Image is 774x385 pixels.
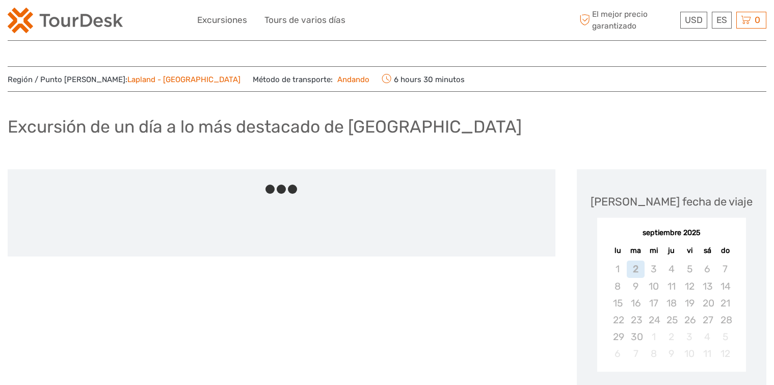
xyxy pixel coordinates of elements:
div: ma [627,244,645,258]
div: Not available miércoles, 1 de octubre de 2025 [645,328,662,345]
img: 2254-3441b4b5-4e5f-4d00-b396-31f1d84a6ebf_logo_small.png [8,8,123,33]
div: ju [662,244,680,258]
div: Not available martes, 2 de septiembre de 2025 [627,261,645,277]
div: Not available miércoles, 3 de septiembre de 2025 [645,261,662,277]
span: El mejor precio garantizado [577,9,678,31]
div: Not available viernes, 3 de octubre de 2025 [680,328,698,345]
div: Not available sábado, 11 de octubre de 2025 [699,345,716,362]
div: month 2025-09 [600,261,742,362]
div: Not available domingo, 28 de septiembre de 2025 [716,312,734,328]
span: Método de transporte: [253,72,369,86]
div: septiembre 2025 [597,228,746,239]
div: Not available lunes, 22 de septiembre de 2025 [609,312,627,328]
div: Not available lunes, 15 de septiembre de 2025 [609,295,627,312]
div: Not available jueves, 11 de septiembre de 2025 [662,278,680,295]
div: Not available martes, 23 de septiembre de 2025 [627,312,645,328]
a: Andando [333,75,369,84]
div: Not available miércoles, 24 de septiembre de 2025 [645,312,662,328]
div: Not available sábado, 20 de septiembre de 2025 [699,295,716,312]
div: Not available sábado, 13 de septiembre de 2025 [699,278,716,295]
div: Not available viernes, 19 de septiembre de 2025 [680,295,698,312]
div: Not available miércoles, 17 de septiembre de 2025 [645,295,662,312]
div: Not available miércoles, 8 de octubre de 2025 [645,345,662,362]
div: Not available jueves, 18 de septiembre de 2025 [662,295,680,312]
div: Not available jueves, 9 de octubre de 2025 [662,345,680,362]
div: mi [645,244,662,258]
div: Not available sábado, 4 de octubre de 2025 [699,328,716,345]
div: [PERSON_NAME] fecha de viaje [591,194,753,210]
div: Not available domingo, 14 de septiembre de 2025 [716,278,734,295]
div: do [716,244,734,258]
div: Not available lunes, 29 de septiembre de 2025 [609,328,627,345]
div: Not available viernes, 10 de octubre de 2025 [680,345,698,362]
span: USD [685,15,703,25]
span: 6 hours 30 minutos [382,72,465,86]
div: Not available jueves, 25 de septiembre de 2025 [662,312,680,328]
div: Not available lunes, 6 de octubre de 2025 [609,345,627,362]
div: Not available sábado, 27 de septiembre de 2025 [699,312,716,328]
div: Not available lunes, 8 de septiembre de 2025 [609,278,627,295]
a: Excursiones [197,13,247,28]
div: Not available miércoles, 10 de septiembre de 2025 [645,278,662,295]
div: sá [699,244,716,258]
span: 0 [753,15,762,25]
div: Not available domingo, 5 de octubre de 2025 [716,328,734,345]
div: Not available martes, 9 de septiembre de 2025 [627,278,645,295]
div: Not available jueves, 4 de septiembre de 2025 [662,261,680,277]
div: Not available martes, 30 de septiembre de 2025 [627,328,645,345]
span: Región / Punto [PERSON_NAME]: [8,74,241,85]
div: Not available viernes, 26 de septiembre de 2025 [680,312,698,328]
div: Not available lunes, 1 de septiembre de 2025 [609,261,627,277]
a: Tours de varios días [264,13,345,28]
div: Not available jueves, 2 de octubre de 2025 [662,328,680,345]
div: Not available sábado, 6 de septiembre de 2025 [699,261,716,277]
div: Not available viernes, 5 de septiembre de 2025 [680,261,698,277]
div: Not available domingo, 21 de septiembre de 2025 [716,295,734,312]
div: vi [680,244,698,258]
a: Lapland - [GEOGRAPHIC_DATA] [127,75,241,84]
div: Not available domingo, 7 de septiembre de 2025 [716,261,734,277]
div: Not available martes, 7 de octubre de 2025 [627,345,645,362]
div: Not available domingo, 12 de octubre de 2025 [716,345,734,362]
div: Not available viernes, 12 de septiembre de 2025 [680,278,698,295]
div: Not available martes, 16 de septiembre de 2025 [627,295,645,312]
div: lu [609,244,627,258]
div: ES [712,12,732,29]
h1: Excursión de un día a lo más destacado de [GEOGRAPHIC_DATA] [8,116,522,137]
